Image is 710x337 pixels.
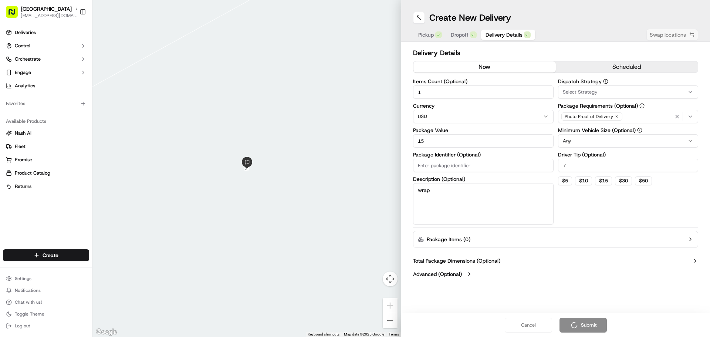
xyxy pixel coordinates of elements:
img: Nash [7,7,22,22]
button: Toggle Theme [3,309,89,319]
span: Deliveries [15,29,36,36]
span: Photo Proof of Delivery [565,114,613,119]
button: Nash AI [3,127,89,139]
button: now [413,61,556,73]
a: Product Catalog [6,170,86,176]
span: Fleet [15,143,26,150]
div: We're available if you need us! [25,78,94,84]
button: Orchestrate [3,53,89,65]
div: Available Products [3,115,89,127]
textarea: wrap [413,183,554,225]
label: Total Package Dimensions (Optional) [413,257,500,264]
button: Advanced (Optional) [413,270,698,278]
button: Notifications [3,285,89,296]
a: Deliveries [3,27,89,38]
span: Create [43,252,58,259]
button: Zoom out [383,313,398,328]
span: Map data ©2025 Google [344,332,384,336]
a: Powered byPylon [52,125,89,131]
label: Currency [413,103,554,108]
div: Favorites [3,98,89,109]
a: Analytics [3,80,89,92]
span: Chat with us! [15,299,42,305]
input: Enter driver tip amount [558,159,699,172]
img: Google [94,327,119,337]
button: Engage [3,67,89,78]
button: Create [3,249,89,261]
label: Items Count (Optional) [413,79,554,84]
span: Notifications [15,287,41,293]
label: Driver Tip (Optional) [558,152,699,157]
label: Package Identifier (Optional) [413,152,554,157]
button: Minimum Vehicle Size (Optional) [637,128,642,133]
button: $15 [595,176,612,185]
span: Knowledge Base [15,107,57,115]
span: Product Catalog [15,170,50,176]
input: Enter package value [413,134,554,148]
a: Promise [6,156,86,163]
button: Package Requirements (Optional) [639,103,645,108]
button: $30 [615,176,632,185]
input: Got a question? Start typing here... [19,48,133,55]
button: Start new chat [126,73,135,82]
span: Log out [15,323,30,329]
button: Chat with us! [3,297,89,307]
a: Returns [6,183,86,190]
a: Open this area in Google Maps (opens a new window) [94,327,119,337]
input: Enter number of items [413,85,554,99]
button: Control [3,40,89,52]
span: Nash AI [15,130,31,137]
div: Start new chat [25,71,121,78]
button: Keyboard shortcuts [308,332,339,337]
button: Photo Proof of Delivery [558,110,699,123]
button: Package Items (0) [413,231,698,248]
button: Returns [3,181,89,192]
button: Fleet [3,141,89,152]
span: Engage [15,69,31,76]
button: Total Package Dimensions (Optional) [413,257,698,264]
button: scheduled [556,61,698,73]
span: Dropoff [451,31,469,38]
span: Returns [15,183,31,190]
label: Description (Optional) [413,176,554,182]
span: Orchestrate [15,56,41,63]
button: $50 [635,176,652,185]
button: $5 [558,176,572,185]
label: Advanced (Optional) [413,270,462,278]
p: Welcome 👋 [7,30,135,41]
button: Zoom in [383,298,398,313]
a: 📗Knowledge Base [4,104,60,118]
span: Delivery Details [486,31,523,38]
button: Select Strategy [558,85,699,99]
span: Promise [15,156,32,163]
span: Settings [15,276,31,282]
span: Toggle Theme [15,311,44,317]
span: Pylon [74,125,89,131]
span: API Documentation [70,107,119,115]
span: Control [15,43,30,49]
a: Fleet [6,143,86,150]
h2: Delivery Details [413,48,698,58]
label: Package Items ( 0 ) [427,236,470,243]
button: [GEOGRAPHIC_DATA] [21,5,72,13]
button: Promise [3,154,89,166]
button: Product Catalog [3,167,89,179]
a: 💻API Documentation [60,104,122,118]
label: Package Value [413,128,554,133]
label: Minimum Vehicle Size (Optional) [558,128,699,133]
button: Map camera controls [383,272,398,286]
button: $10 [575,176,592,185]
button: [EMAIL_ADDRESS][DOMAIN_NAME] [21,13,80,18]
button: Settings [3,273,89,284]
button: [GEOGRAPHIC_DATA][EMAIL_ADDRESS][DOMAIN_NAME] [3,3,77,21]
input: Enter package identifier [413,159,554,172]
span: Analytics [15,82,35,89]
img: 1736555255976-a54dd68f-1ca7-489b-9aae-adbdc363a1c4 [7,71,21,84]
div: 💻 [62,108,68,114]
div: 📗 [7,108,13,114]
label: Package Requirements (Optional) [558,103,699,108]
h1: Create New Delivery [429,12,511,24]
button: Dispatch Strategy [603,79,608,84]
